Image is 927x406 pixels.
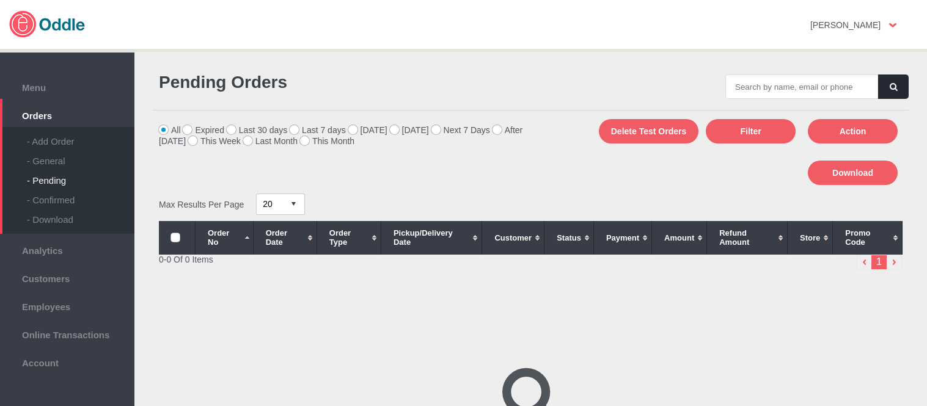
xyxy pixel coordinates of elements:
[290,125,346,135] label: Last 7 days
[593,221,651,255] th: Payment
[6,299,128,312] span: Employees
[6,107,128,121] span: Orders
[810,20,881,30] strong: [PERSON_NAME]
[6,327,128,340] span: Online Transactions
[348,125,387,135] label: [DATE]
[544,221,594,255] th: Status
[6,270,128,284] span: Customers
[788,221,833,255] th: Store
[857,255,872,270] img: left-arrow-small.png
[390,125,429,135] label: [DATE]
[300,136,354,146] label: This Month
[6,242,128,256] span: Analytics
[27,205,134,225] div: - Download
[889,23,896,27] img: user-option-arrow.png
[317,221,381,255] th: Order Type
[808,119,898,143] button: Action
[159,125,181,135] label: All
[482,221,544,255] th: Customer
[188,136,241,146] label: This Week
[196,221,254,255] th: Order No
[707,221,788,255] th: Refund Amount
[183,125,224,135] label: Expired
[159,199,244,209] span: Max Results Per Page
[431,125,490,135] label: Next 7 Days
[27,147,134,166] div: - General
[27,186,134,205] div: - Confirmed
[887,255,902,270] img: right-arrow.png
[243,136,298,146] label: Last Month
[808,161,898,185] button: Download
[833,221,903,255] th: Promo Code
[253,221,317,255] th: Order Date
[227,125,287,135] label: Last 30 days
[381,221,482,255] th: Pickup/Delivery Date
[871,255,887,270] li: 1
[725,74,878,99] input: Search by name, email or phone
[706,119,796,143] button: Filter
[652,221,707,255] th: Amount
[27,166,134,186] div: - Pending
[6,79,128,93] span: Menu
[599,119,698,143] button: Delete Test Orders
[159,73,525,92] h1: Pending Orders
[27,127,134,147] div: - Add Order
[159,255,213,264] span: 0-0 Of 0 Items
[6,355,128,368] span: Account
